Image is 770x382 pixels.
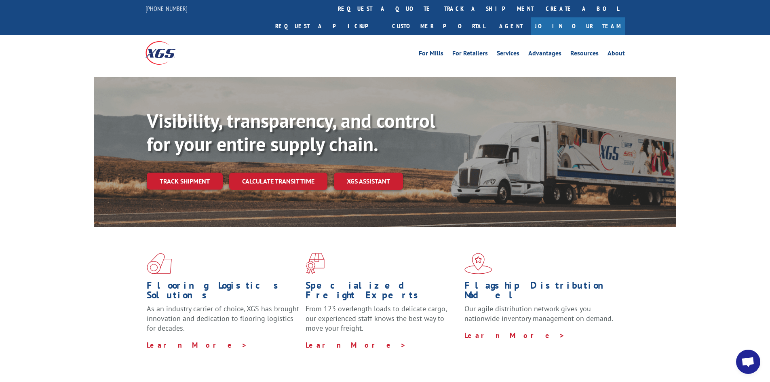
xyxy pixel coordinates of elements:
[229,173,327,190] a: Calculate transit time
[570,50,599,59] a: Resources
[497,50,519,59] a: Services
[147,281,300,304] h1: Flooring Logistics Solutions
[736,350,760,374] div: Open chat
[269,17,386,35] a: Request a pickup
[147,304,299,333] span: As an industry carrier of choice, XGS has brought innovation and dedication to flooring logistics...
[464,253,492,274] img: xgs-icon-flagship-distribution-model-red
[531,17,625,35] a: Join Our Team
[608,50,625,59] a: About
[306,304,458,340] p: From 123 overlength loads to delicate cargo, our experienced staff knows the best way to move you...
[334,173,403,190] a: XGS ASSISTANT
[306,281,458,304] h1: Specialized Freight Experts
[452,50,488,59] a: For Retailers
[464,331,565,340] a: Learn More >
[464,281,617,304] h1: Flagship Distribution Model
[147,253,172,274] img: xgs-icon-total-supply-chain-intelligence-red
[147,108,435,156] b: Visibility, transparency, and control for your entire supply chain.
[464,304,613,323] span: Our agile distribution network gives you nationwide inventory management on demand.
[147,340,247,350] a: Learn More >
[419,50,443,59] a: For Mills
[306,340,406,350] a: Learn More >
[386,17,491,35] a: Customer Portal
[147,173,223,190] a: Track shipment
[491,17,531,35] a: Agent
[146,4,188,13] a: [PHONE_NUMBER]
[528,50,561,59] a: Advantages
[306,253,325,274] img: xgs-icon-focused-on-flooring-red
